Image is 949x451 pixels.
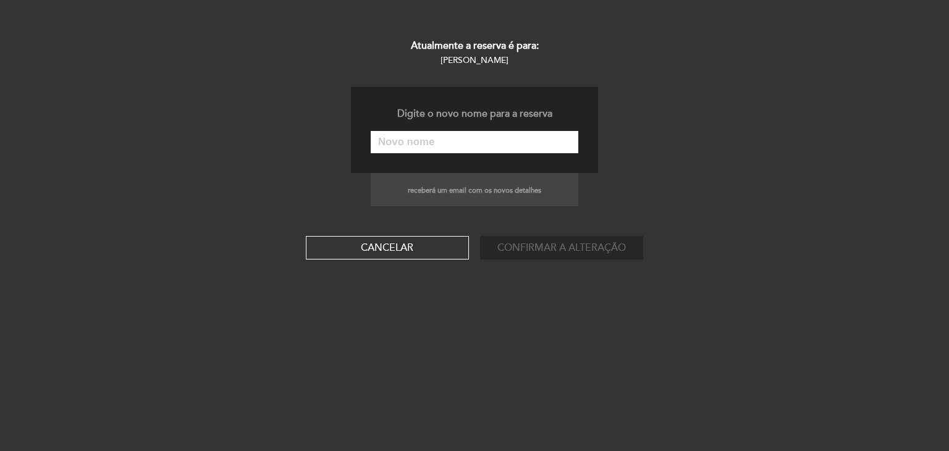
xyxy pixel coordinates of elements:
button: Confirmar a alteração [480,236,643,259]
small: receberá um email com os novos detalhes [408,186,541,195]
button: Cancelar [306,236,469,259]
b: Atualmente a reserva é para: [411,40,539,52]
input: Novo nome [371,131,578,153]
div: Digite o novo nome para a reserva [371,107,578,121]
small: [PERSON_NAME] [441,55,508,65]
